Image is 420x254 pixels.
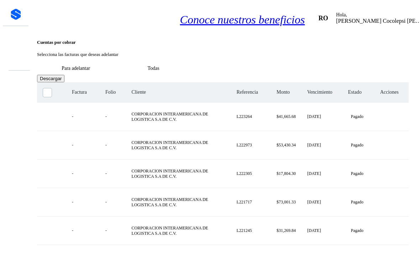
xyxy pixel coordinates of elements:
span: Acciones [380,89,399,95]
td: CORPORACION INTERAMERICANA DE LOGISTICA S.A DE C.V. [126,188,231,217]
td: $41,665.68 [271,103,301,131]
td: [DATE] [301,103,342,131]
span: Folio [105,89,116,95]
a: Conoce nuestros beneficios [180,13,305,26]
td: - [100,160,126,188]
div: Cuentas por cobrar [8,53,23,60]
td: - [66,217,100,245]
td: CORPORACION INTERAMERICANA DE LOGISTICA S.A DE C.V. [126,103,231,131]
td: $17,804.30 [271,160,301,188]
td: - [66,103,100,131]
div: Inicio [8,36,23,43]
td: [DATE] [301,131,342,160]
p: Pagado [351,142,363,148]
td: - [100,217,126,245]
p: Selecciona las facturas que deseas adelantar [37,52,409,57]
p: Pagado [351,114,363,119]
td: - [66,131,100,160]
td: L221245 [231,217,271,245]
h4: Cuentas por cobrar [37,40,409,45]
span: Vencimiento [307,89,332,95]
p: Pagado [351,228,363,233]
td: L223264 [231,103,271,131]
span: Referencia [236,89,258,95]
div: Embarques [8,45,23,52]
span: Factura [72,89,87,95]
p: Pagado [351,199,363,205]
td: $53,430.34 [271,131,301,160]
td: L222973 [231,131,271,160]
td: [DATE] [301,160,342,188]
span: Cliente [132,89,146,95]
td: [DATE] [301,188,342,217]
td: - [100,131,126,160]
td: $73,001.33 [271,188,301,217]
div: Salir [8,81,23,88]
button: Todas [115,62,192,75]
span: Monto [277,89,290,95]
td: CORPORACION INTERAMERICANA DE LOGISTICA S.A DE C.V. [126,217,231,245]
td: - [66,188,100,217]
td: - [66,160,100,188]
td: L221717 [231,188,271,217]
span: Estado [348,89,362,95]
span: Descargar [40,76,62,81]
td: - [100,188,126,217]
td: CORPORACION INTERAMERICANA DE LOGISTICA S.A DE C.V. [126,131,231,160]
td: - [100,103,126,131]
td: L222305 [231,160,271,188]
button: Para adelantar [37,62,115,75]
td: $31,269.84 [271,217,301,245]
td: [DATE] [301,217,342,245]
button: Descargar [37,75,64,82]
p: Pagado [351,171,363,176]
td: CORPORACION INTERAMERICANA DE LOGISTICA S.A DE C.V. [126,160,231,188]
